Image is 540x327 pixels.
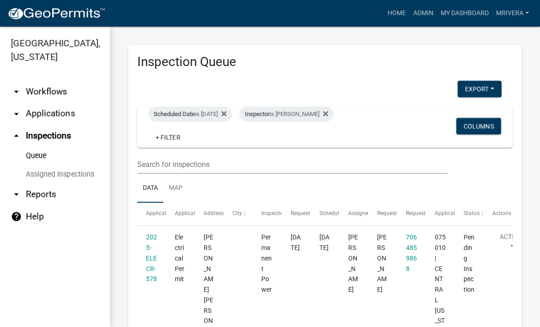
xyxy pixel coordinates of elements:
[410,5,437,22] a: Admin
[204,210,224,216] span: Address
[11,86,22,97] i: arrow_drop_down
[166,203,195,225] datatable-header-cell: Application Type
[310,203,339,225] datatable-header-cell: Scheduled Time
[175,210,216,216] span: Application Type
[319,210,359,216] span: Scheduled Time
[406,210,448,216] span: Requestor Phone
[492,210,511,216] span: Actions
[437,5,492,22] a: My Dashboard
[406,233,417,272] a: 7064859868
[11,211,22,222] i: help
[245,111,270,117] span: Inspector
[397,203,426,225] datatable-header-cell: Requestor Phone
[137,54,513,70] h3: Inspection Queue
[426,203,455,225] datatable-header-cell: Application Description
[253,203,281,225] datatable-header-cell: Inspection Type
[239,107,334,122] div: is [PERSON_NAME]
[348,233,358,293] span: Michele Rivera
[261,233,272,293] span: Permanent Power
[319,232,331,253] div: [DATE]
[163,174,188,203] a: Map
[261,210,300,216] span: Inspection Type
[464,233,475,293] span: Pending Inspection
[281,203,310,225] datatable-header-cell: Requested Date
[492,5,533,22] a: mrivera
[11,108,22,119] i: arrow_drop_down
[146,233,157,283] a: 2025-ELECR-578
[291,210,329,216] span: Requested Date
[137,174,163,203] a: Data
[348,210,395,216] span: Assigned Inspector
[368,203,397,225] datatable-header-cell: Requestor Name
[464,210,480,216] span: Status
[148,107,232,122] div: is [DATE]
[195,203,224,225] datatable-header-cell: Address
[455,203,484,225] datatable-header-cell: Status
[377,233,387,293] span: Juana Dunn-Davis
[154,111,195,117] span: Scheduled Date
[339,203,368,225] datatable-header-cell: Assigned Inspector
[384,5,410,22] a: Home
[435,210,492,216] span: Application Description
[291,233,301,251] span: 10/15/2025
[11,130,22,141] i: arrow_drop_up
[492,232,530,255] button: Action
[224,203,253,225] datatable-header-cell: City
[458,81,502,97] button: Export
[456,118,501,134] button: Columns
[232,210,242,216] span: City
[175,233,184,283] span: Electrical Permit
[137,155,448,174] input: Search for inspections
[137,203,166,225] datatable-header-cell: Application
[484,203,513,225] datatable-header-cell: Actions
[148,129,188,145] a: + Filter
[377,210,418,216] span: Requestor Name
[11,189,22,200] i: arrow_drop_down
[146,210,174,216] span: Application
